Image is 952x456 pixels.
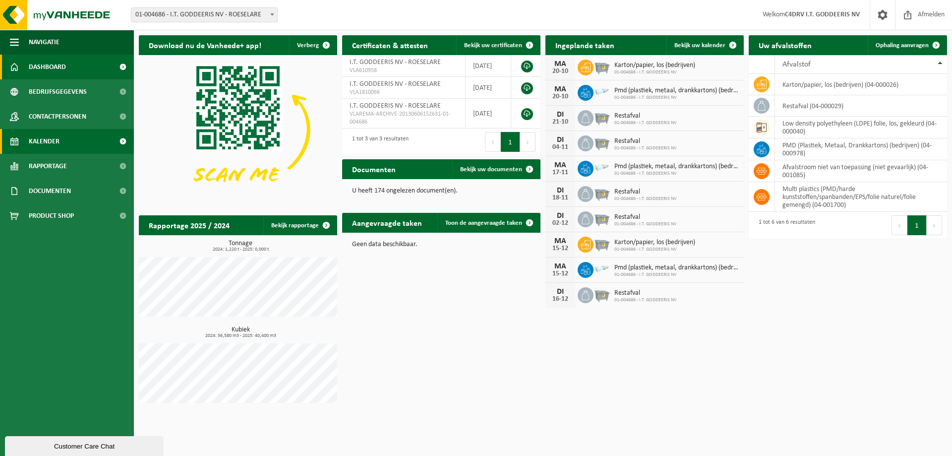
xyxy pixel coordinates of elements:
[594,109,610,126] img: WB-2500-GAL-GY-01
[350,66,458,74] span: VLA610958
[614,196,677,202] span: 01-004686 - I.T. GODDEERIS NV
[775,74,947,95] td: karton/papier, los (bedrijven) (04-000026)
[144,247,337,252] span: 2024: 1,220 t - 2025: 0,000 t
[594,58,610,75] img: WB-2500-GAL-GY-01
[466,99,511,129] td: [DATE]
[29,79,87,104] span: Bedrijfsgegevens
[550,288,570,296] div: DI
[550,220,570,227] div: 02-12
[550,262,570,270] div: MA
[785,11,860,18] strong: C4DRV I.T. GODDEERIS NV
[594,83,610,100] img: LP-SK-00120-HPE-11
[907,215,927,235] button: 1
[550,68,570,75] div: 20-10
[342,213,432,232] h2: Aangevraagde taken
[614,247,695,253] span: 01-004686 - I.T. GODDEERIS NV
[485,132,501,152] button: Previous
[550,60,570,68] div: MA
[614,272,739,278] span: 01-004686 - I.T. GODDEERIS NV
[927,215,942,235] button: Next
[594,134,610,151] img: WB-2500-GAL-GY-01
[614,112,677,120] span: Restafval
[550,161,570,169] div: MA
[347,131,409,153] div: 1 tot 3 van 3 resultaten
[550,136,570,144] div: DI
[131,7,278,22] span: 01-004686 - I.T. GODDEERIS NV - ROESELARE
[350,110,458,126] span: VLAREMA-ARCHIVE-20130606152631-01-004686
[775,160,947,182] td: afvalstroom niet van toepassing (niet gevaarlijk) (04-001085)
[775,138,947,160] td: PMD (Plastiek, Metaal, Drankkartons) (bedrijven) (04-000978)
[437,213,539,233] a: Toon de aangevraagde taken
[139,55,337,204] img: Download de VHEPlus App
[29,203,74,228] span: Product Shop
[29,179,71,203] span: Documenten
[144,333,337,338] span: 2024: 56,580 m3 - 2025: 40,400 m3
[666,35,743,55] a: Bekijk uw kalender
[297,42,319,49] span: Verberg
[352,241,531,248] p: Geen data beschikbaar.
[350,80,441,88] span: I.T. GODDEERIS NV - ROESELARE
[775,182,947,212] td: multi plastics (PMD/harde kunststoffen/spanbanden/EPS/folie naturel/folie gemengd) (04-001700)
[550,187,570,195] div: DI
[29,55,66,79] span: Dashboard
[545,35,624,55] h2: Ingeplande taken
[614,213,677,221] span: Restafval
[614,137,677,145] span: Restafval
[550,144,570,151] div: 04-11
[594,159,610,176] img: LP-SK-00120-HPE-11
[868,35,946,55] a: Ophaling aanvragen
[460,166,522,173] span: Bekijk uw documenten
[350,88,458,96] span: VLA1810066
[29,30,59,55] span: Navigatie
[614,264,739,272] span: Pmd (plastiek, metaal, drankkartons) (bedrijven)
[614,69,695,75] span: 01-004686 - I.T. GODDEERIS NV
[550,93,570,100] div: 20-10
[876,42,929,49] span: Ophaling aanvragen
[594,286,610,303] img: WB-2500-GAL-GY-01
[452,159,539,179] a: Bekijk uw documenten
[550,237,570,245] div: MA
[775,95,947,117] td: restafval (04-000029)
[614,188,677,196] span: Restafval
[29,154,67,179] span: Rapportage
[550,296,570,303] div: 16-12
[342,35,438,55] h2: Certificaten & attesten
[464,42,522,49] span: Bekijk uw certificaten
[350,102,441,110] span: I.T. GODDEERIS NV - ROESELARE
[550,195,570,201] div: 18-11
[289,35,336,55] button: Verberg
[501,132,520,152] button: 1
[139,215,239,235] h2: Rapportage 2025 / 2024
[754,214,815,236] div: 1 tot 6 van 6 resultaten
[131,8,277,22] span: 01-004686 - I.T. GODDEERIS NV - ROESELARE
[144,326,337,338] h3: Kubiek
[594,261,610,277] img: LP-SK-00120-HPE-11
[892,215,907,235] button: Previous
[550,270,570,277] div: 15-12
[550,111,570,119] div: DI
[445,220,522,226] span: Toon de aangevraagde taken
[350,59,441,66] span: I.T. GODDEERIS NV - ROESELARE
[5,434,166,456] iframe: chat widget
[594,210,610,227] img: WB-2500-GAL-GY-01
[550,245,570,252] div: 15-12
[29,104,86,129] span: Contactpersonen
[29,129,59,154] span: Kalender
[614,221,677,227] span: 01-004686 - I.T. GODDEERIS NV
[782,61,811,68] span: Afvalstof
[614,239,695,247] span: Karton/papier, los (bedrijven)
[614,87,739,95] span: Pmd (plastiek, metaal, drankkartons) (bedrijven)
[352,188,531,195] p: U heeft 174 ongelezen document(en).
[614,163,739,171] span: Pmd (plastiek, metaal, drankkartons) (bedrijven)
[614,289,677,297] span: Restafval
[144,240,337,252] h3: Tonnage
[594,185,610,201] img: WB-2500-GAL-GY-01
[614,120,677,126] span: 01-004686 - I.T. GODDEERIS NV
[775,117,947,138] td: low density polyethyleen (LDPE) folie, los, gekleurd (04-000040)
[550,212,570,220] div: DI
[614,62,695,69] span: Karton/papier, los (bedrijven)
[550,169,570,176] div: 17-11
[614,95,739,101] span: 01-004686 - I.T. GODDEERIS NV
[342,159,406,179] h2: Documenten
